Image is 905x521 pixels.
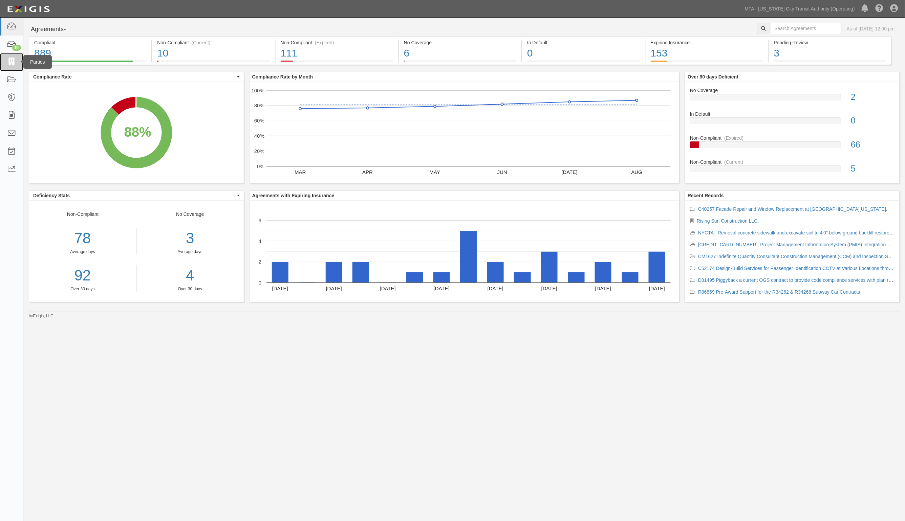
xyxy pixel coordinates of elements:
svg: A chart. [29,82,243,183]
text: [DATE] [595,285,611,291]
text: MAY [430,169,440,175]
text: 60% [254,118,264,123]
div: 111 [281,46,393,61]
div: 3 [142,228,239,249]
div: Expiring Insurance [651,39,763,46]
text: JUN [497,169,507,175]
div: Average days [142,249,239,255]
div: Non-Compliant [29,211,136,292]
a: 4 [142,265,239,286]
small: by [29,313,53,319]
div: 5 [846,163,900,175]
a: In Default0 [690,111,895,135]
div: (Expired) [725,135,744,141]
a: Exigis, LLC [33,314,53,318]
div: No Coverage [404,39,516,46]
text: 20% [254,148,264,154]
svg: A chart. [250,82,679,183]
text: 0% [257,163,264,169]
a: Expiring Insurance153 [646,61,768,66]
text: 0 [258,279,261,285]
div: In Default [685,111,900,117]
div: 0 [846,115,900,127]
div: 889 [34,46,146,61]
div: Non-Compliant (Current) [157,39,270,46]
div: Over 30 days [142,286,239,292]
a: Non-Compliant(Current)10 [152,61,275,66]
a: Non-Compliant(Expired)111 [276,61,398,66]
div: 3 [774,46,886,61]
div: (Current) [725,159,744,165]
a: Rising Sun Construction LLC. [697,218,759,224]
div: 6 [404,46,516,61]
div: 0 [527,46,640,61]
div: 88% [124,122,151,142]
a: Pending Review3 [769,61,891,66]
text: [DATE] [326,285,342,291]
a: In Default0 [522,61,645,66]
div: 10 [157,46,270,61]
div: Non-Compliant [685,159,900,165]
svg: A chart. [250,201,679,302]
a: C40257 Facade Repair and Window Replacement at [GEOGRAPHIC_DATA][US_STATE]. [698,206,887,212]
i: Help Center - Complianz [876,5,884,13]
div: Compliant [34,39,146,46]
input: Search Agreements [770,23,842,34]
b: Compliance Rate by Month [252,74,313,80]
text: APR [362,169,373,175]
text: [DATE] [561,169,577,175]
div: Non-Compliant (Expired) [281,39,393,46]
div: Over 30 days [29,286,136,292]
div: Non-Compliant [685,135,900,141]
a: No Coverage6 [399,61,521,66]
div: In Default [527,39,640,46]
text: 100% [251,87,264,93]
a: Compliant889 [29,61,151,66]
div: 66 [846,139,900,151]
text: [DATE] [488,285,503,291]
div: 10 [12,45,21,51]
button: Compliance Rate [29,72,244,82]
a: MTA - [US_STATE] City Transit Authority (Operating) [741,2,858,16]
b: Recent Records [688,193,724,198]
div: Average days [29,249,136,255]
text: 40% [254,133,264,139]
div: Parties [23,55,52,69]
text: MAR [295,169,306,175]
button: Deficiency Stats [29,191,244,200]
img: Logo [5,3,52,15]
span: Deficiency Stats [33,192,235,199]
text: [DATE] [649,285,665,291]
a: R86869 Pre-Award Support for the R34262 & R34268 Subway Car Contracts [698,289,860,295]
div: As of [DATE] 12:00 pm [847,25,895,32]
text: 6 [258,217,261,223]
a: No Coverage2 [690,87,895,111]
text: 2 [258,259,261,265]
a: 92 [29,265,136,286]
text: [DATE] [272,285,288,291]
div: No Coverage [685,87,900,94]
button: Agreements [29,23,80,36]
div: 2 [846,91,900,103]
text: [DATE] [380,285,396,291]
a: Non-Compliant(Current)5 [690,159,895,178]
div: No Coverage [136,211,244,292]
div: Pending Review [774,39,886,46]
b: Agreements with Expiring Insurance [252,193,335,198]
text: [DATE] [541,285,557,291]
text: 4 [258,238,261,244]
b: Over 90 days Deficient [688,74,738,80]
span: Compliance Rate [33,73,235,80]
a: Non-Compliant(Expired)66 [690,135,895,159]
text: 80% [254,103,264,108]
div: 78 [29,228,136,249]
div: 153 [651,46,763,61]
text: [DATE] [434,285,450,291]
div: (Expired) [315,39,334,46]
text: AUG [631,169,643,175]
